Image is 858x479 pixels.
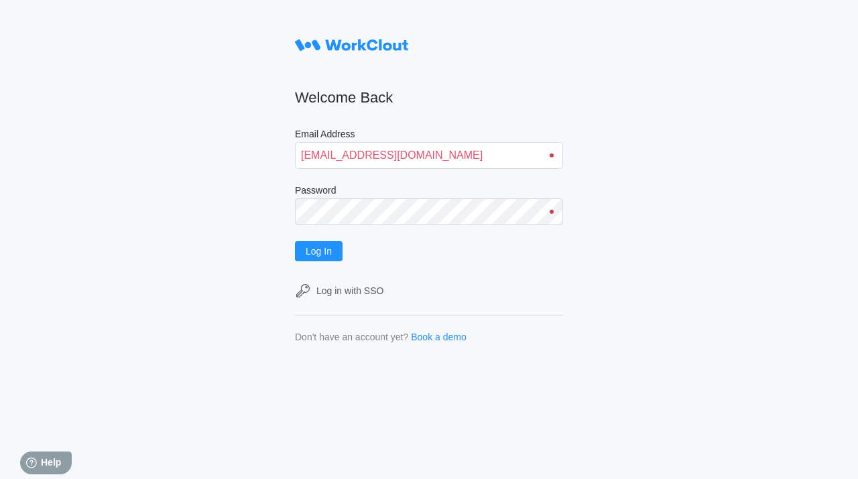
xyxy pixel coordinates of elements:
a: Book a demo [411,332,467,342]
div: Don't have an account yet? [295,332,408,342]
button: Log In [295,241,343,261]
label: Email Address [295,129,563,142]
div: Log in with SSO [316,285,383,296]
input: Enter your email [295,142,563,169]
a: Log in with SSO [295,283,563,299]
h2: Welcome Back [295,88,563,107]
span: Log In [306,247,332,256]
label: Password [295,185,563,198]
